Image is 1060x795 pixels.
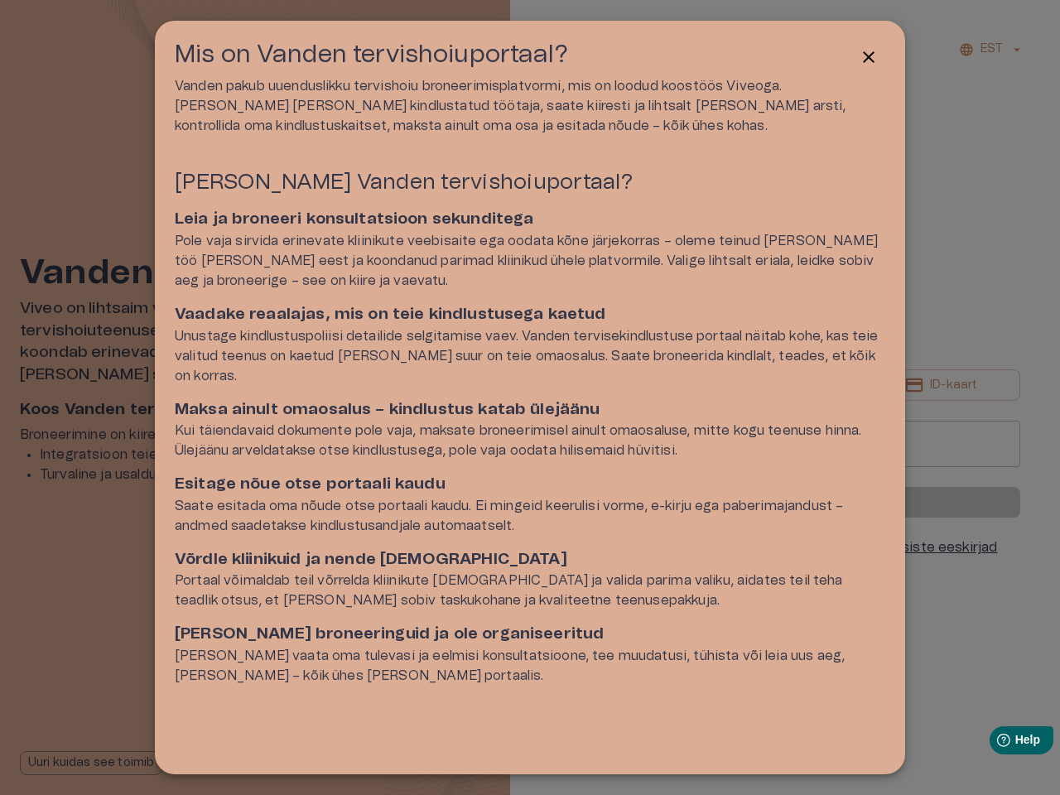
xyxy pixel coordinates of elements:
h6: Võrdle kliinikuid ja nende [DEMOGRAPHIC_DATA] [175,549,885,571]
h6: Vaadake reaalajas, mis on teie kindlustusega kaetud [175,304,885,326]
span: close [859,47,879,67]
p: Unustage kindlustuspoliisi detailide selgitamise vaev. Vanden tervisekindlustuse portaal näitab k... [175,326,885,386]
p: Saate esitada oma nõude otse portaali kaudu. Ei mingeid keerulisi vorme, e-kirju ega paberimajand... [175,496,885,536]
h6: Esitage nõue otse portaali kaudu [175,474,885,496]
p: Vanden pakub uuenduslikku tervishoiu broneerimisplatvormi, mis on loodud koostöös Viveoga. [PERSO... [175,76,885,136]
p: Kui täiendavaid dokumente pole vaja, maksate broneerimisel ainult omaosaluse, mitte kogu teenuse ... [175,421,885,460]
p: Pole vaja sirvida erinevate kliinikute veebisaite ega oodata kõne järjekorras – oleme teinud [PER... [175,231,885,291]
h4: [PERSON_NAME] Vanden tervishoiuportaal? [175,169,885,195]
h6: Maksa ainult omaosalus – kindlustus katab ülejäänu [175,399,885,422]
h6: [PERSON_NAME] broneeringuid ja ole organiseeritud [175,624,885,646]
p: Portaal võimaldab teil võrrelda kliinikute [DEMOGRAPHIC_DATA] ja valida parima valiku, aidates te... [175,571,885,610]
button: Close information modal [852,41,885,74]
h6: Leia ja broneeri konsultatsioon sekunditega [175,209,885,231]
h3: Mis on Vanden tervishoiuportaal? [175,41,568,70]
p: [PERSON_NAME] vaata oma tulevasi ja eelmisi konsultatsioone, tee muudatusi, tühista või leia uus ... [175,646,885,686]
iframe: Help widget launcher [931,720,1060,766]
